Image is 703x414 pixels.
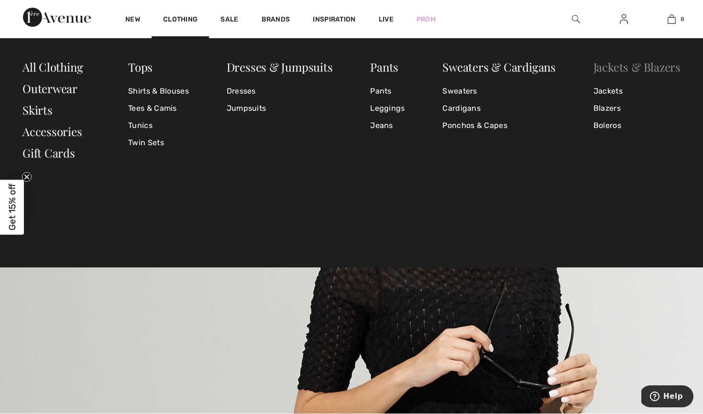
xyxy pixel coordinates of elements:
a: Live [379,14,394,24]
iframe: Opens a widget where you can find more information [641,385,693,409]
a: Pants [370,83,405,100]
a: Prom [417,14,436,24]
a: Accessories [22,124,82,139]
a: Tees & Camis [128,100,189,117]
a: Pants [370,59,398,74]
a: Ponchos & Capes [442,117,556,134]
a: Brands [262,15,290,25]
a: Clothing [163,15,198,25]
a: All Clothing [22,59,83,74]
a: Jackets [593,83,681,100]
a: Jeans [370,117,405,134]
img: My Bag [668,13,676,25]
a: Tops [128,59,153,74]
a: Gift Cards [22,145,75,160]
img: My Info [620,13,628,25]
a: Sweaters [442,83,556,100]
span: Get 15% off [7,184,18,231]
a: Boleros [593,117,681,134]
a: Shirts & Blouses [128,83,189,100]
a: Sign In [612,13,636,25]
a: Jackets & Blazers [593,59,681,74]
a: Jumpsuits [227,100,333,117]
a: Skirts [22,102,53,117]
img: search the website [572,13,580,25]
img: 1ère Avenue [23,8,91,27]
span: 8 [681,15,684,23]
a: Dresses [227,83,333,100]
a: Tunics [128,117,189,134]
button: Close teaser [22,172,32,181]
span: Inspiration [313,15,355,25]
a: Sweaters & Cardigans [442,59,556,74]
a: Dresses & Jumpsuits [227,59,333,74]
a: Outerwear [22,81,77,96]
a: Cardigans [442,100,556,117]
a: Leggings [370,100,405,117]
a: Sale [220,15,238,25]
a: Blazers [593,100,681,117]
a: Twin Sets [128,134,189,151]
a: New [125,15,140,25]
a: 8 [648,13,695,25]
